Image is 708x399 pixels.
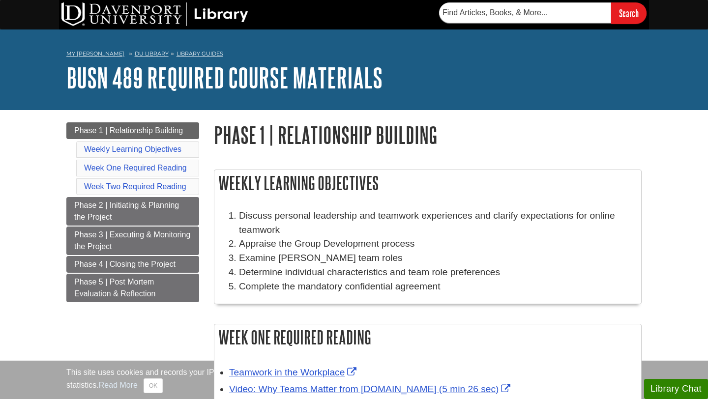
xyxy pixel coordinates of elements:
a: Phase 1 | Relationship Building [66,122,199,139]
a: Read More [99,381,138,389]
a: BUSN 489 Required Course Materials [66,62,383,93]
a: My [PERSON_NAME] [66,50,124,58]
a: DU Library [135,50,169,57]
button: Close [144,378,163,393]
img: DU Library [61,2,248,26]
span: Phase 2 | Initiating & Planning the Project [74,201,179,221]
a: Week Two Required Reading [84,182,186,191]
div: Guide Page Menu [66,122,199,302]
li: Appraise the Group Development process [239,237,636,251]
a: Week One Required Reading [84,164,187,172]
li: Examine [PERSON_NAME] team roles [239,251,636,265]
input: Find Articles, Books, & More... [439,2,611,23]
li: Discuss personal leadership and teamwork experiences and clarify expectations for online teamwork [239,209,636,237]
h1: Phase 1 | Relationship Building [214,122,642,147]
a: Phase 3 | Executing & Monitoring the Project [66,227,199,255]
a: Library Guides [177,50,223,57]
a: Link opens in new window [229,367,359,377]
h2: Weekly Learning Objectives [214,170,641,196]
span: Phase 1 | Relationship Building [74,126,183,135]
button: Library Chat [644,379,708,399]
p: Complete the mandatory confidential agreement [239,280,636,294]
span: Phase 4 | Closing the Project [74,260,176,268]
span: Phase 3 | Executing & Monitoring the Project [74,230,190,251]
nav: breadcrumb [66,47,642,63]
a: Weekly Learning Objectives [84,145,181,153]
span: Phase 5 | Post Mortem Evaluation & Reflection [74,278,155,298]
a: Phase 4 | Closing the Project [66,256,199,273]
a: Phase 2 | Initiating & Planning the Project [66,197,199,226]
div: This site uses cookies and records your IP address for usage statistics. Additionally, we use Goo... [66,367,642,393]
a: Link opens in new window [229,384,513,394]
a: Phase 5 | Post Mortem Evaluation & Reflection [66,274,199,302]
input: Search [611,2,647,24]
li: Determine individual characteristics and team role preferences [239,265,636,280]
form: Searches DU Library's articles, books, and more [439,2,647,24]
h2: Week One Required Reading [214,324,641,350]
